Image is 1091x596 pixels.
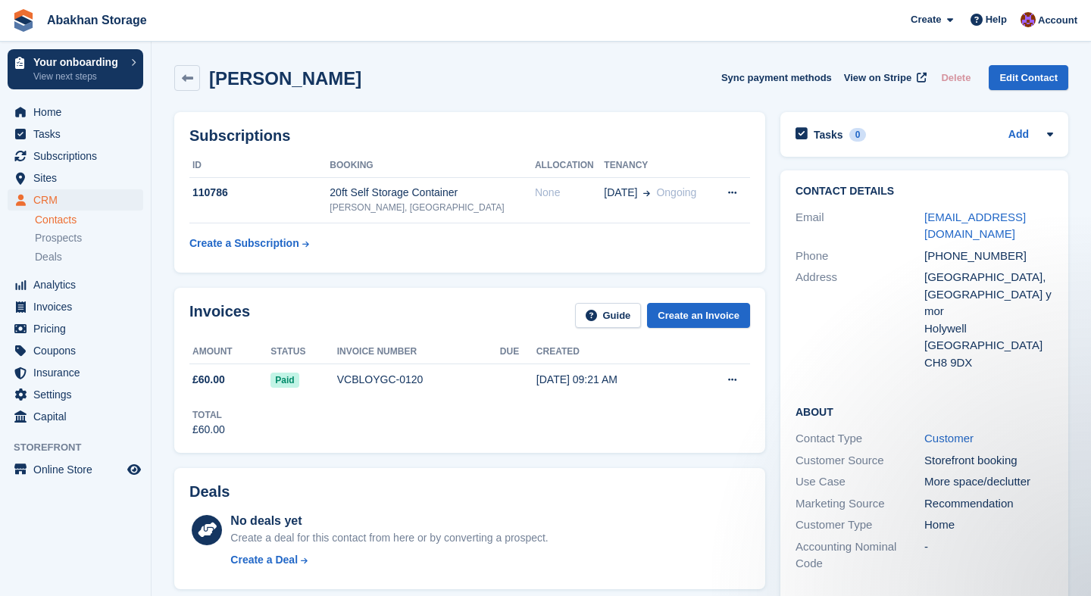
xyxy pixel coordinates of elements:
[924,211,1026,241] a: [EMAIL_ADDRESS][DOMAIN_NAME]
[33,318,124,339] span: Pricing
[189,303,250,328] h2: Invoices
[33,101,124,123] span: Home
[35,213,143,227] a: Contacts
[192,422,225,438] div: £60.00
[535,154,604,178] th: Allocation
[604,185,637,201] span: [DATE]
[924,538,1053,573] div: -
[8,406,143,427] a: menu
[924,495,1053,513] div: Recommendation
[33,189,124,211] span: CRM
[192,408,225,422] div: Total
[989,65,1068,90] a: Edit Contact
[33,57,123,67] p: Your onboarding
[330,201,535,214] div: [PERSON_NAME], [GEOGRAPHIC_DATA]
[796,516,924,534] div: Customer Type
[1021,12,1036,27] img: William Abakhan
[35,230,143,246] a: Prospects
[8,101,143,123] a: menu
[270,373,299,388] span: Paid
[33,406,124,427] span: Capital
[33,167,124,189] span: Sites
[8,123,143,145] a: menu
[796,452,924,470] div: Customer Source
[838,65,930,90] a: View on Stripe
[500,340,536,364] th: Due
[8,189,143,211] a: menu
[796,209,924,243] div: Email
[721,65,832,90] button: Sync payment methods
[230,530,548,546] div: Create a deal for this contact from here or by converting a prospect.
[35,250,62,264] span: Deals
[189,483,230,501] h2: Deals
[33,362,124,383] span: Insurance
[33,384,124,405] span: Settings
[796,430,924,448] div: Contact Type
[8,318,143,339] a: menu
[604,154,712,178] th: Tenancy
[8,362,143,383] a: menu
[330,185,535,201] div: 20ft Self Storage Container
[8,384,143,405] a: menu
[189,229,309,257] a: Create a Subscription
[8,145,143,167] a: menu
[1008,126,1029,144] a: Add
[796,495,924,513] div: Marketing Source
[924,473,1053,491] div: More space/declutter
[536,372,690,388] div: [DATE] 09:21 AM
[647,303,750,328] a: Create an Invoice
[1038,13,1077,28] span: Account
[189,154,330,178] th: ID
[924,452,1053,470] div: Storefront booking
[12,9,35,32] img: stora-icon-8386f47178a22dfd0bd8f6a31ec36ba5ce8667c1dd55bd0f319d3a0aa187defe.svg
[41,8,153,33] a: Abakhan Storage
[8,274,143,295] a: menu
[8,340,143,361] a: menu
[33,70,123,83] p: View next steps
[924,354,1053,372] div: CH8 9DX
[230,552,548,568] a: Create a Deal
[330,154,535,178] th: Booking
[924,248,1053,265] div: [PHONE_NUMBER]
[337,372,500,388] div: VCBLOYGC-0120
[337,340,500,364] th: Invoice number
[796,269,924,371] div: Address
[33,296,124,317] span: Invoices
[924,516,1053,534] div: Home
[796,538,924,573] div: Accounting Nominal Code
[35,231,82,245] span: Prospects
[230,552,298,568] div: Create a Deal
[796,473,924,491] div: Use Case
[656,186,696,198] span: Ongoing
[924,432,974,445] a: Customer
[796,248,924,265] div: Phone
[8,296,143,317] a: menu
[192,372,225,388] span: £60.00
[924,320,1053,338] div: Holywell
[796,186,1053,198] h2: Contact Details
[270,340,337,364] th: Status
[33,145,124,167] span: Subscriptions
[814,128,843,142] h2: Tasks
[8,49,143,89] a: Your onboarding View next steps
[8,459,143,480] a: menu
[33,340,124,361] span: Coupons
[911,12,941,27] span: Create
[536,340,690,364] th: Created
[35,249,143,265] a: Deals
[986,12,1007,27] span: Help
[189,236,299,251] div: Create a Subscription
[924,269,1053,320] div: [GEOGRAPHIC_DATA], [GEOGRAPHIC_DATA] y mor
[849,128,867,142] div: 0
[125,460,143,479] a: Preview store
[230,512,548,530] div: No deals yet
[189,340,270,364] th: Amount
[844,70,911,86] span: View on Stripe
[33,459,124,480] span: Online Store
[535,185,604,201] div: None
[924,337,1053,354] div: [GEOGRAPHIC_DATA]
[8,167,143,189] a: menu
[33,123,124,145] span: Tasks
[14,440,151,455] span: Storefront
[209,68,361,89] h2: [PERSON_NAME]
